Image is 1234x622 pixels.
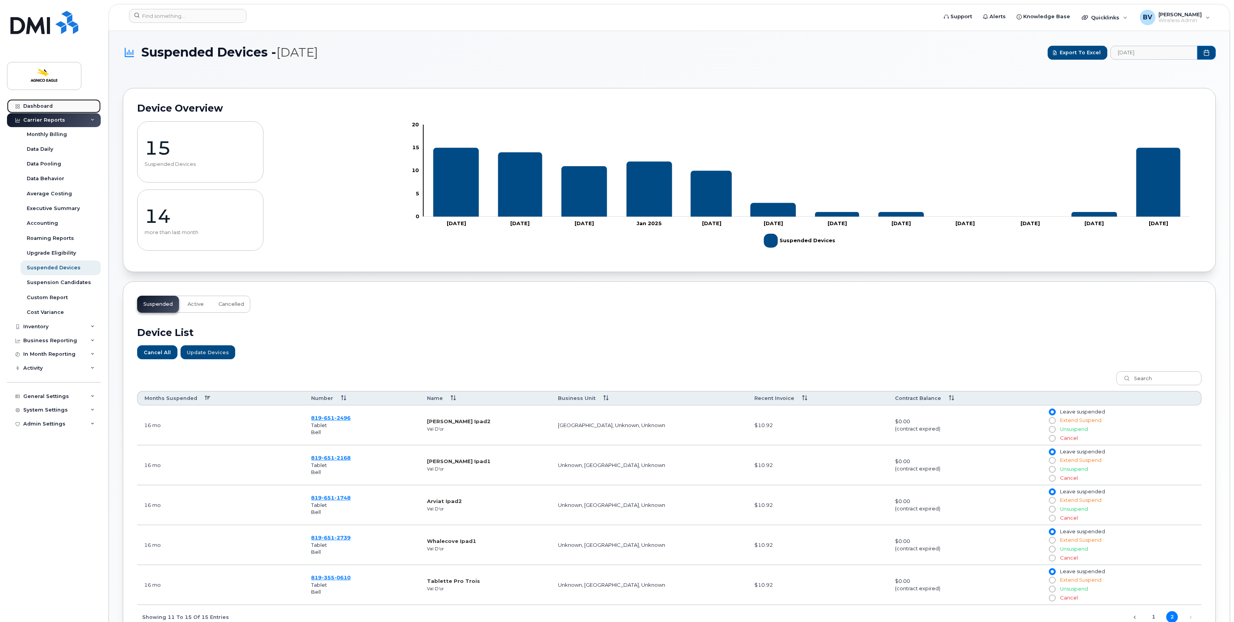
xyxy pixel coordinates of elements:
[311,582,327,588] span: Tablet
[322,455,334,461] span: 651
[551,445,747,485] td: Unknown, [GEOGRAPHIC_DATA], Unknown
[311,429,321,435] span: Bell
[427,538,476,544] strong: Whalecove Ipad1
[137,327,1201,338] h2: Device List
[828,220,847,226] tspan: [DATE]
[551,391,747,405] th: Business Unit: activate to sort column ascending
[1060,489,1105,494] span: Leave suspended
[420,391,551,405] th: Name: activate to sort column ascending
[1060,529,1105,534] span: Leave suspended
[1060,555,1078,561] span: Cancel
[551,485,747,525] td: Unknown, [GEOGRAPHIC_DATA], Unknown
[427,546,444,551] small: Val D'or
[137,485,304,525] td: May 17, 2024 07:50
[427,458,491,464] strong: [PERSON_NAME] Ipad1
[1049,515,1055,521] input: Cancel
[322,574,334,581] span: 355
[311,469,321,475] span: Bell
[888,405,1042,445] td: $0.00
[137,565,304,605] td: May 17, 2024 07:50
[575,220,594,226] tspan: [DATE]
[1049,417,1055,424] input: Extend Suspend
[1049,475,1055,481] input: Cancel
[1049,555,1055,561] input: Cancel
[427,426,444,432] small: Val D'or
[702,220,721,226] tspan: [DATE]
[895,425,1035,432] div: (contract expired)
[895,465,1035,472] div: (contract expired)
[1049,426,1055,432] input: Unsuspend
[551,525,747,565] td: Unknown, [GEOGRAPHIC_DATA], Unknown
[1060,457,1101,463] span: Extend Suspend
[1049,449,1055,455] input: Leave suspended
[1049,489,1055,495] input: Leave suspended
[311,549,321,555] span: Bell
[1049,506,1055,512] input: Unsuspend
[416,190,419,196] tspan: 5
[145,161,256,167] p: Suspended Devices
[311,574,351,581] span: 819
[764,220,783,226] tspan: [DATE]
[311,422,327,428] span: Tablet
[1049,409,1055,415] input: Leave suspended
[1049,435,1055,441] input: Cancel
[764,231,835,251] g: Suspended Devices
[1060,409,1105,415] span: Leave suspended
[188,301,204,307] span: Active
[145,229,256,236] p: more than last month
[1060,569,1105,574] span: Leave suspended
[137,345,177,359] button: Cancel All
[551,405,747,445] td: [GEOGRAPHIC_DATA], Unknown, Unknown
[322,494,334,501] span: 651
[1084,220,1104,226] tspan: [DATE]
[427,578,480,584] strong: Tablette Pro Trois
[311,509,321,515] span: Bell
[304,391,420,405] th: Number: activate to sort column ascending
[311,415,351,421] a: 8196512496
[334,534,351,541] span: 2739
[1049,577,1055,583] input: Extend Suspend
[1116,371,1201,385] input: Search
[181,345,235,359] button: Update Devices
[412,121,1190,251] g: Chart
[895,585,1035,592] div: (contract expired)
[311,534,351,541] span: 819
[427,586,444,591] small: Val D'or
[334,574,351,581] span: 0610
[187,349,229,356] span: Update Devices
[1197,46,1216,60] button: Choose Date
[311,455,351,461] a: 8196512168
[1049,466,1055,472] input: Unsuspend
[1060,506,1088,512] span: Unsuspend
[311,462,327,468] span: Tablet
[510,220,530,226] tspan: [DATE]
[764,231,835,251] g: Legend
[1049,569,1055,575] input: Leave suspended
[1060,515,1078,521] span: Cancel
[955,220,975,226] tspan: [DATE]
[311,542,327,548] span: Tablet
[1060,417,1101,423] span: Extend Suspend
[895,505,1035,512] div: (contract expired)
[1021,220,1040,226] tspan: [DATE]
[1060,537,1101,543] span: Extend Suspend
[637,220,662,226] tspan: Jan 2025
[895,545,1035,552] div: (contract expired)
[311,455,351,461] span: 819
[1060,435,1078,441] span: Cancel
[322,415,334,421] span: 651
[311,494,351,501] a: 8196511748
[888,445,1042,485] td: $0.00
[1049,529,1055,535] input: Leave suspended
[447,220,466,226] tspan: [DATE]
[311,494,351,501] span: 819
[311,502,327,508] span: Tablet
[137,102,1201,114] h2: Device Overview
[747,565,888,605] td: $10.92
[1060,466,1088,472] span: Unsuspend
[747,525,888,565] td: $10.92
[416,213,419,219] tspan: 0
[311,534,351,541] a: 8196512739
[888,525,1042,565] td: $0.00
[1060,449,1105,455] span: Leave suspended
